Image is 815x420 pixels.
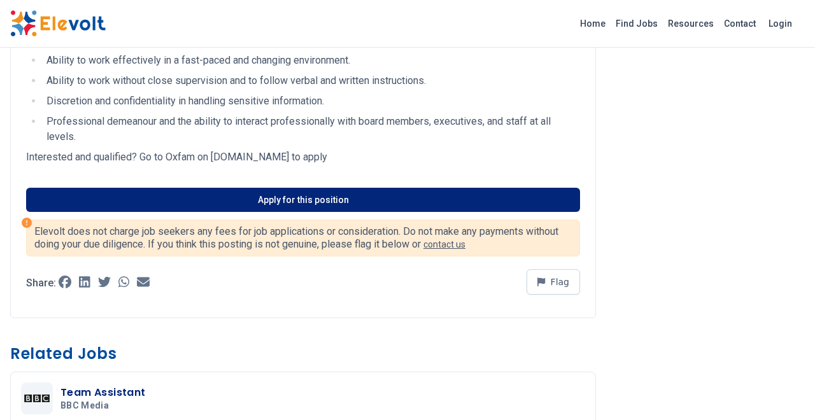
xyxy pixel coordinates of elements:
[43,94,580,109] li: Discretion and confidentiality in handling sensitive information.
[24,395,50,402] img: BBC Media
[527,269,580,295] button: Flag
[761,11,800,36] a: Login
[43,114,580,144] li: Professional demeanour and the ability to interact professionally with board members, executives,...
[26,278,56,288] p: Share:
[719,13,761,34] a: Contact
[43,73,580,88] li: Ability to work without close supervision and to follow verbal and written instructions.
[34,225,572,251] p: Elevolt does not charge job seekers any fees for job applications or consideration. Do not make a...
[26,150,580,165] p: Interested and qualified? Go to Oxfam on [DOMAIN_NAME] to apply
[663,13,719,34] a: Resources
[10,344,596,364] h3: Related Jobs
[575,13,611,34] a: Home
[26,188,580,212] a: Apply for this position
[751,359,815,420] iframe: Chat Widget
[60,385,146,400] h3: Team Assistant
[43,53,580,68] li: Ability to work effectively in a fast-paced and changing environment.
[60,400,109,412] span: BBC Media
[10,10,106,37] img: Elevolt
[423,239,465,249] a: contact us
[611,13,663,34] a: Find Jobs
